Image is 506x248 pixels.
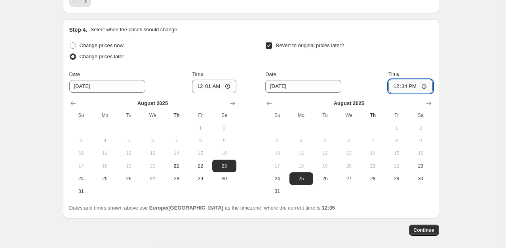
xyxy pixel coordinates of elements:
button: Saturday August 9 2025 [212,134,236,147]
button: Today Thursday August 21 2025 [361,160,384,172]
span: 18 [96,163,114,169]
span: 19 [120,163,137,169]
span: Sa [412,112,429,118]
button: Thursday August 14 2025 [165,147,188,160]
button: Sunday August 3 2025 [69,134,93,147]
span: 16 [412,150,429,156]
span: 30 [215,176,233,182]
button: Sunday August 31 2025 [265,185,289,198]
span: Change prices later [80,53,124,59]
span: 27 [340,176,358,182]
th: Friday [188,109,212,122]
span: 5 [316,137,334,144]
span: 25 [96,176,114,182]
span: 30 [412,176,429,182]
button: Friday August 15 2025 [385,147,409,160]
button: Saturday August 23 2025 [212,160,236,172]
span: 20 [340,163,358,169]
span: We [144,112,161,118]
input: 12:00 [192,80,236,93]
span: 17 [268,163,286,169]
span: 27 [144,176,161,182]
span: 25 [293,176,310,182]
span: 8 [388,137,405,144]
button: Friday August 29 2025 [385,172,409,185]
span: Su [268,112,286,118]
span: 13 [144,150,161,156]
button: Wednesday August 6 2025 [337,134,361,147]
button: Saturday August 9 2025 [409,134,432,147]
span: 31 [268,188,286,195]
th: Sunday [69,109,93,122]
button: Show previous month, July 2025 [264,98,275,109]
button: Thursday August 28 2025 [361,172,384,185]
span: 1 [388,125,405,131]
button: Monday August 25 2025 [289,172,313,185]
button: Sunday August 24 2025 [265,172,289,185]
button: Wednesday August 27 2025 [337,172,361,185]
b: Europe/[GEOGRAPHIC_DATA] [149,205,223,211]
button: Friday August 8 2025 [188,134,212,147]
th: Friday [385,109,409,122]
button: Tuesday August 12 2025 [117,147,141,160]
button: Thursday August 14 2025 [361,147,384,160]
button: Thursday August 28 2025 [165,172,188,185]
button: Continue [409,225,439,236]
span: Th [168,112,185,118]
button: Tuesday August 26 2025 [117,172,141,185]
button: Monday August 18 2025 [93,160,117,172]
button: Monday August 4 2025 [289,134,313,147]
th: Tuesday [313,109,337,122]
span: 26 [120,176,137,182]
th: Wednesday [141,109,164,122]
span: 21 [168,163,185,169]
span: 11 [96,150,114,156]
th: Wednesday [337,109,361,122]
input: 12:00 [388,80,433,93]
span: 8 [192,137,209,144]
span: 9 [215,137,233,144]
button: Sunday August 24 2025 [69,172,93,185]
button: Sunday August 3 2025 [265,134,289,147]
span: Revert to original prices later? [276,42,344,48]
span: 6 [144,137,161,144]
button: Friday August 29 2025 [188,172,212,185]
button: Sunday August 10 2025 [265,147,289,160]
p: Select when the prices should change [90,26,177,34]
button: Show previous month, July 2025 [68,98,79,109]
button: Saturday August 2 2025 [212,122,236,134]
th: Thursday [361,109,384,122]
span: 2 [412,125,429,131]
span: 12 [120,150,137,156]
button: Show next month, September 2025 [227,98,238,109]
span: 14 [168,150,185,156]
span: 15 [192,150,209,156]
span: 7 [168,137,185,144]
button: Friday August 8 2025 [385,134,409,147]
span: 22 [388,163,405,169]
span: 23 [215,163,233,169]
span: 9 [412,137,429,144]
span: 13 [340,150,358,156]
button: Friday August 15 2025 [188,147,212,160]
button: Show next month, September 2025 [423,98,434,109]
span: 29 [388,176,405,182]
span: 3 [72,137,90,144]
span: Change prices now [80,42,124,48]
span: 24 [268,176,286,182]
span: Mo [293,112,310,118]
input: 8/21/2025 [69,80,145,93]
span: 4 [96,137,114,144]
span: 6 [340,137,358,144]
span: Date [69,71,80,77]
span: We [340,112,358,118]
span: 18 [293,163,310,169]
span: 20 [144,163,161,169]
span: 31 [72,188,90,195]
span: 28 [168,176,185,182]
span: 4 [293,137,310,144]
span: Mo [96,112,114,118]
span: Date [265,71,276,77]
th: Monday [289,109,313,122]
button: Sunday August 17 2025 [265,160,289,172]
